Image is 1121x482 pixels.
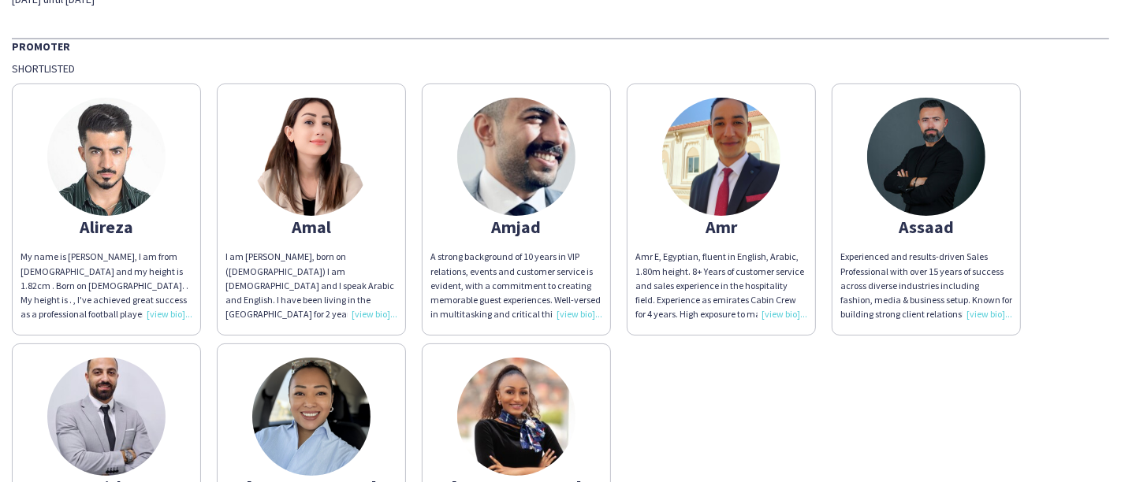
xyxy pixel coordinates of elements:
div: Experienced and results-driven Sales Professional with over 15 years of success across diverse in... [840,250,1012,321]
img: thumb-688c9a26b82f3.jpeg [457,98,575,216]
div: Promoter [12,38,1109,54]
img: thumb-6821b7ef9f7b6.jpg [457,358,575,476]
div: Assaad [840,220,1012,234]
div: Amr [635,220,807,234]
div: My name is [PERSON_NAME], I am from [DEMOGRAPHIC_DATA] and my height is 1.82cm . Born on [DEMOGRA... [20,250,192,321]
img: thumb-67890f64c88cf.jpg [867,98,985,216]
div: Alireza [20,220,192,234]
div: Amr E, Egyptian, fluent in English, Arabic, 1.80m height. 8+ Years of customer service and sales ... [635,250,807,321]
img: thumb-fd29caf8-b1e5-4e29-b9b2-93efe930a13c.jpg [252,358,371,476]
img: thumb-1a4750fb-2dd3-4985-a521-addb8f6108b9.jpg [252,98,371,216]
div: I am [PERSON_NAME], born on ([DEMOGRAPHIC_DATA]) I am [DEMOGRAPHIC_DATA] and I speak Arabic and E... [225,250,397,321]
img: thumb-b0aa40ab-a04e-4c55-9c7d-c8bcc3d66517.jpg [662,98,780,216]
div: Amjad [430,220,602,234]
img: thumb-6728c416b7d28.jpg [47,358,166,476]
div: Shortlisted [12,61,1109,76]
div: Amal [225,220,397,234]
img: thumb-652100822ca82.jpg [47,98,166,216]
div: A strong background of 10 years in VIP relations, events and customer service is evident, with a ... [430,250,602,321]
